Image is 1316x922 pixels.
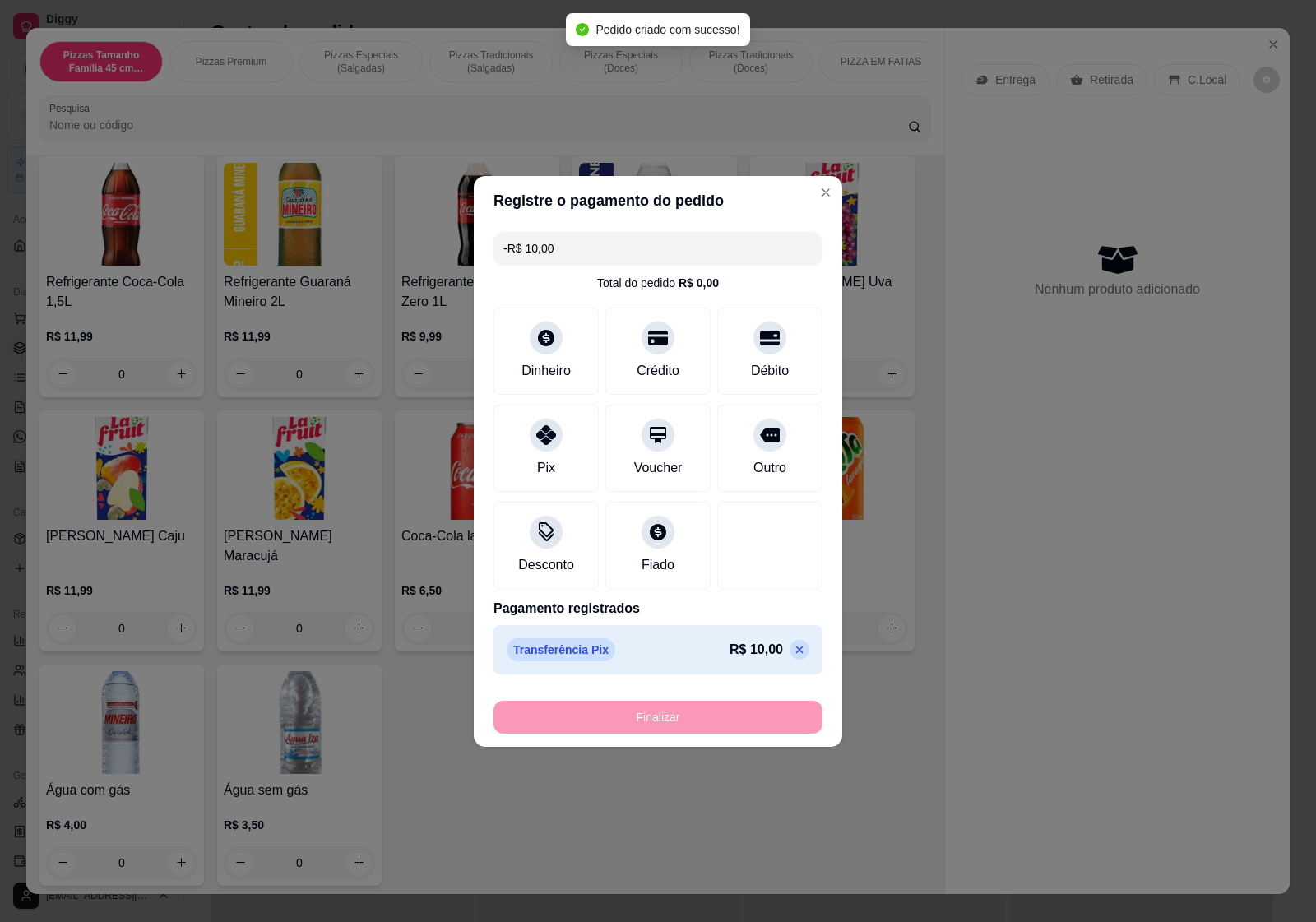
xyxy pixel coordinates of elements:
div: Fiado [642,555,674,575]
div: Voucher [634,458,683,478]
div: Outro [753,458,786,478]
p: Pagamento registrados [493,599,822,619]
div: Desconto [518,555,574,575]
input: Ex.: hambúrguer de cordeiro [503,232,813,265]
span: check-circle [576,23,589,36]
p: R$ 10,00 [730,640,783,660]
div: Crédito [637,361,679,381]
div: Pix [537,458,555,478]
p: Transferência Pix [507,638,615,661]
div: Total do pedido [597,275,719,291]
div: Débito [751,361,789,381]
div: R$ 0,00 [679,275,719,291]
span: Pedido criado com sucesso! [595,23,739,36]
button: Close [813,179,839,206]
div: Dinheiro [521,361,571,381]
header: Registre o pagamento do pedido [474,176,842,225]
